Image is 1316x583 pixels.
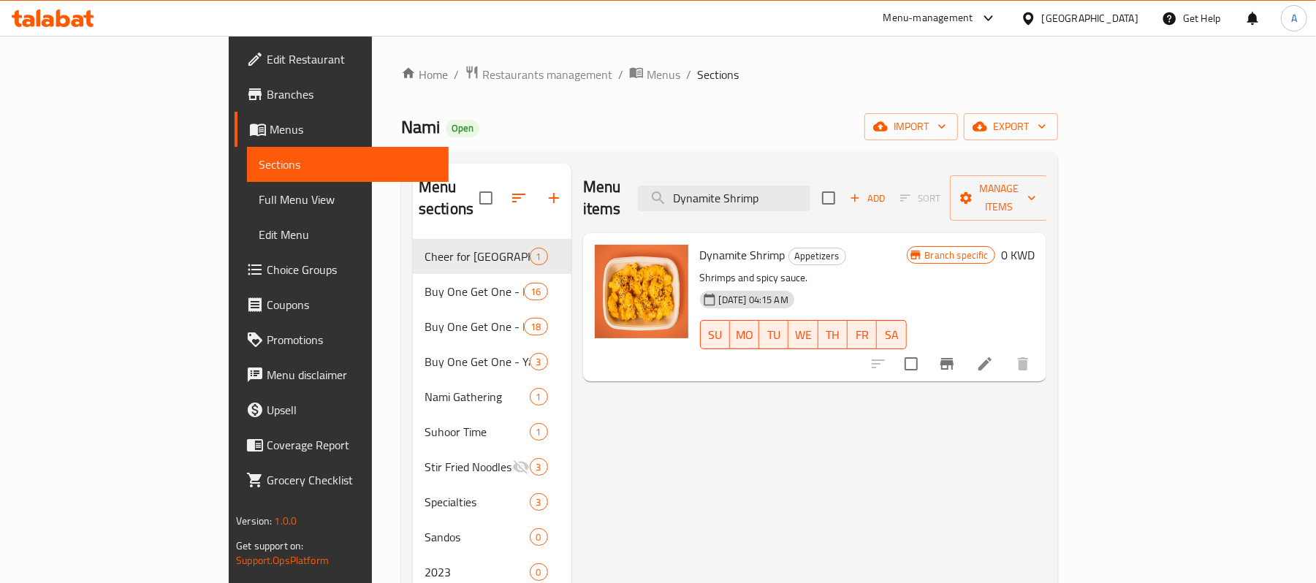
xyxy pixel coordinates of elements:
[267,296,437,313] span: Coupons
[267,50,437,68] span: Edit Restaurant
[413,239,571,274] div: Cheer for [GEOGRAPHIC_DATA]1
[618,66,623,83] li: /
[425,563,530,581] div: 2023
[789,248,845,264] span: Appetizers
[530,425,547,439] span: 1
[929,346,965,381] button: Branch-specific-item
[736,324,753,346] span: MO
[419,176,479,220] h2: Menu sections
[425,318,524,335] span: Buy One Get One - Norimaki
[536,180,571,216] button: Add section
[236,511,272,530] span: Version:
[530,353,548,370] div: items
[425,248,530,265] div: Cheer for Kuwait
[413,449,571,484] div: Stir Fried Noodles3
[267,261,437,278] span: Choice Groups
[275,511,297,530] span: 1.0.0
[848,320,877,349] button: FR
[788,320,818,349] button: WE
[259,156,437,173] span: Sections
[425,283,524,300] div: Buy One Get One - Mamenori
[975,118,1046,136] span: export
[446,120,479,137] div: Open
[1001,245,1035,265] h6: 0 KWD
[919,248,994,262] span: Branch specific
[267,366,437,384] span: Menu disclaimer
[759,320,788,349] button: TU
[465,65,612,84] a: Restaurants management
[794,324,812,346] span: WE
[413,274,571,309] div: Buy One Get One - Mamenori16
[425,353,530,370] span: Buy One Get One - Yaki Soba
[530,563,548,581] div: items
[686,66,691,83] li: /
[235,357,449,392] a: Menu disclaimer
[425,423,530,441] span: Suhoor Time
[413,344,571,379] div: Buy One Get One - Yaki Soba3
[530,528,548,546] div: items
[524,318,547,335] div: items
[629,65,680,84] a: Menus
[235,322,449,357] a: Promotions
[235,252,449,287] a: Choice Groups
[891,187,950,210] span: Select section first
[425,458,512,476] span: Stir Fried Noodles
[235,287,449,322] a: Coupons
[235,42,449,77] a: Edit Restaurant
[259,226,437,243] span: Edit Menu
[530,495,547,509] span: 3
[896,348,927,379] span: Select to update
[471,183,501,213] span: Select all sections
[530,458,548,476] div: items
[700,320,730,349] button: SU
[1291,10,1297,26] span: A
[530,530,547,544] span: 0
[853,324,871,346] span: FR
[454,66,459,83] li: /
[413,309,571,344] div: Buy One Get One - Norimaki18
[700,244,786,266] span: Dynamite Shrimp
[1042,10,1138,26] div: [GEOGRAPHIC_DATA]
[976,355,994,373] a: Edit menu item
[235,392,449,427] a: Upsell
[413,414,571,449] div: Suhoor Time1
[247,182,449,217] a: Full Menu View
[267,436,437,454] span: Coverage Report
[236,536,303,555] span: Get support on:
[530,388,548,405] div: items
[413,519,571,555] div: Sandos0
[530,423,548,441] div: items
[877,320,906,349] button: SA
[482,66,612,83] span: Restaurants management
[235,427,449,462] a: Coverage Report
[530,355,547,369] span: 3
[259,191,437,208] span: Full Menu View
[700,269,907,287] p: Shrimps and spicy sauce.
[236,551,329,570] a: Support.OpsPlatform
[425,248,530,265] span: Cheer for [GEOGRAPHIC_DATA]
[530,460,547,474] span: 3
[883,9,973,27] div: Menu-management
[267,471,437,489] span: Grocery Checklist
[883,324,900,346] span: SA
[844,187,891,210] button: Add
[848,190,887,207] span: Add
[530,565,547,579] span: 0
[425,493,530,511] div: Specialties
[235,77,449,112] a: Branches
[425,388,530,405] span: Nami Gathering
[267,85,437,103] span: Branches
[697,66,739,83] span: Sections
[235,462,449,498] a: Grocery Checklist
[1005,346,1041,381] button: delete
[530,390,547,404] span: 1
[713,293,794,307] span: [DATE] 04:15 AM
[530,250,547,264] span: 1
[595,245,688,338] img: Dynamite Shrimp
[267,331,437,348] span: Promotions
[765,324,783,346] span: TU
